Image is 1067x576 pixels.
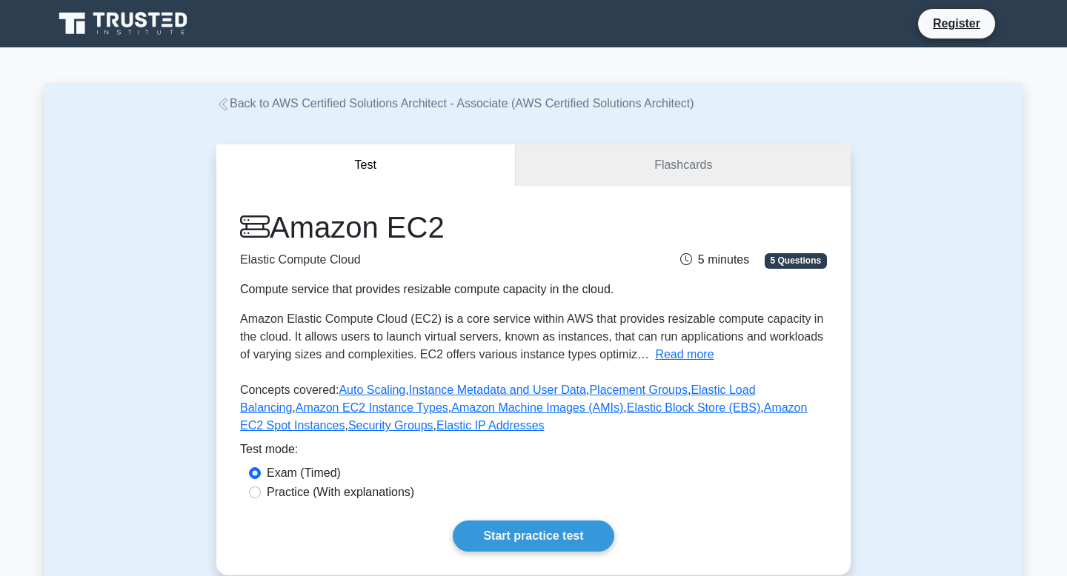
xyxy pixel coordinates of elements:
[240,251,625,269] p: Elastic Compute Cloud
[627,401,761,414] a: Elastic Block Store (EBS)
[655,346,714,364] button: Read more
[240,381,827,441] p: Concepts covered: , , , , , , , , ,
[348,419,433,432] a: Security Groups
[240,210,625,245] h1: Amazon EC2
[409,384,586,396] a: Instance Metadata and User Data
[436,419,545,432] a: Elastic IP Addresses
[680,253,749,266] span: 5 minutes
[267,464,341,482] label: Exam (Timed)
[339,384,405,396] a: Auto Scaling
[453,520,614,552] a: Start practice test
[240,312,823,361] span: Amazon Elastic Compute Cloud (EC2) is a core service within AWS that provides resizable compute c...
[516,144,851,187] a: Flashcards
[924,14,989,33] a: Register
[240,281,625,298] div: Compute service that provides resizable compute capacity in the cloud.
[216,144,516,187] button: Test
[267,483,414,501] label: Practice (With explanations)
[451,401,623,414] a: Amazon Machine Images (AMIs)
[589,384,688,396] a: Placement Groups
[765,253,827,268] span: 5 Questions
[216,97,694,110] a: Back to AWS Certified Solutions Architect - Associate (AWS Certified Solutions Architect)
[296,401,448,414] a: Amazon EC2 Instance Types
[240,441,827,464] div: Test mode:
